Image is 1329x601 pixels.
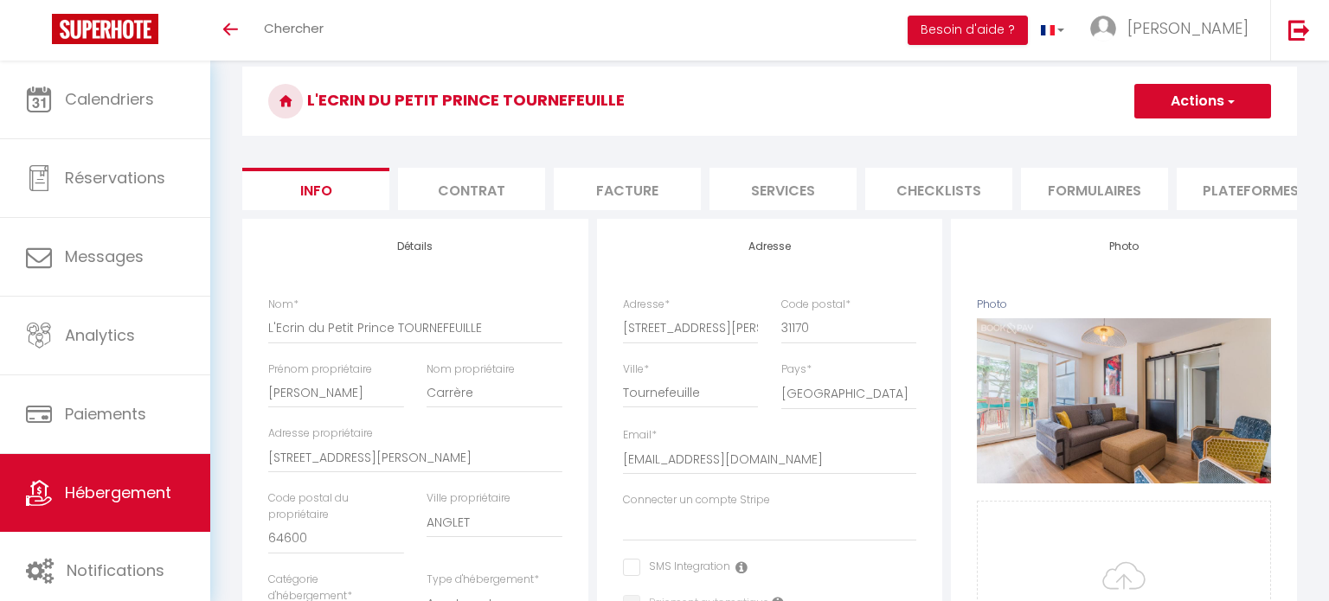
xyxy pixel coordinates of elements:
[427,361,515,378] label: Nom propriétaire
[781,361,812,378] label: Pays
[908,16,1028,45] button: Besoin d'aide ?
[398,168,545,210] li: Contrat
[65,482,171,503] span: Hébergement
[623,427,657,444] label: Email
[623,240,917,253] h4: Adresse
[264,19,324,37] span: Chercher
[623,297,670,313] label: Adresse
[65,167,165,189] span: Réservations
[242,168,389,210] li: Info
[623,361,649,378] label: Ville
[781,297,851,313] label: Code postal
[1177,168,1324,210] li: Plateformes
[1127,17,1249,39] span: [PERSON_NAME]
[52,14,158,44] img: Super Booking
[242,67,1297,136] h3: L'Ecrin du Petit Prince TOURNEFEUILLE
[427,490,510,507] label: Ville propriétaire
[65,88,154,110] span: Calendriers
[554,168,701,210] li: Facture
[1021,168,1168,210] li: Formulaires
[1134,84,1271,118] button: Actions
[67,559,164,581] span: Notifications
[268,297,299,313] label: Nom
[65,324,135,346] span: Analytics
[65,403,146,425] span: Paiements
[268,240,562,253] h4: Détails
[865,168,1012,210] li: Checklists
[427,572,539,588] label: Type d'hébergement
[268,490,404,523] label: Code postal du propriétaire
[977,297,1007,313] label: Photo
[709,168,857,210] li: Services
[977,240,1271,253] h4: Photo
[268,425,373,442] label: Adresse propriétaire
[268,361,372,378] label: Prénom propriétaire
[1288,19,1310,41] img: logout
[623,492,770,508] label: Connecter un compte Stripe
[65,246,144,267] span: Messages
[1090,16,1116,42] img: ...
